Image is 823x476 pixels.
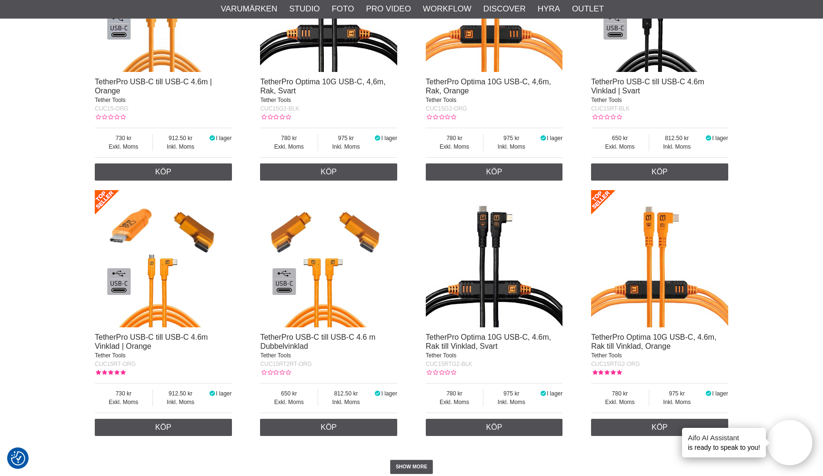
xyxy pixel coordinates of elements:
a: Köp [95,419,232,436]
span: Inkl. Moms [153,398,209,406]
span: 650 [591,134,649,142]
a: TetherPro Optima 10G USB-C, 4,6m, Rak, Svart [260,78,385,95]
span: Exkl. Moms [260,398,318,406]
span: Exkl. Moms [95,142,152,151]
a: TetherPro USB-C till USB-C 4.6m Vinklad | Svart [591,78,704,95]
a: Köp [591,419,728,436]
span: Inkl. Moms [483,398,539,406]
a: TetherPro Optima 10G USB-C, 4.6m, Rak till Vinklad, Svart [426,333,551,350]
span: I lager [547,390,562,397]
div: Kundbetyg: 0 [426,113,456,122]
span: 975 [483,134,539,142]
div: Kundbetyg: 5.00 [95,368,125,377]
i: I lager [539,390,547,397]
span: 975 [318,134,374,142]
span: I lager [381,390,397,397]
span: Inkl. Moms [153,142,209,151]
span: CUC15RTG2-BLK [426,361,472,367]
span: I lager [712,390,728,397]
span: Exkl. Moms [426,398,483,406]
span: 730 [95,134,152,142]
img: Revisit consent button [11,451,25,466]
i: I lager [208,390,216,397]
a: SHOW MORE [390,460,433,474]
a: Hyra [538,3,560,15]
i: I lager [539,135,547,142]
span: 912.50 [153,389,209,398]
a: Outlet [572,3,604,15]
span: CUC15RTG2-ORG [591,361,640,367]
i: I lager [374,390,381,397]
span: 780 [591,389,649,398]
span: Tether Tools [95,352,125,359]
img: TetherPro Optima 10G USB-C, 4.6m, Rak till Vinklad, Svart [426,190,563,327]
span: Tether Tools [426,97,456,103]
a: TetherPro USB-C till USB-C 4.6 m Dubbelvinklad [260,333,375,350]
span: I lager [712,135,728,142]
span: 780 [426,134,483,142]
a: Pro Video [366,3,411,15]
a: Köp [260,419,397,436]
span: CUC15RT2RT-ORG [260,361,311,367]
span: I lager [216,135,231,142]
span: Inkl. Moms [318,142,374,151]
a: Foto [331,3,354,15]
i: I lager [705,390,713,397]
span: Tether Tools [426,352,456,359]
span: 975 [649,389,705,398]
span: Exkl. Moms [95,398,152,406]
span: I lager [216,390,231,397]
div: Kundbetyg: 0 [426,368,456,377]
span: Tether Tools [591,97,622,103]
a: Köp [260,163,397,181]
span: Tether Tools [260,97,291,103]
span: 812.50 [649,134,705,142]
span: Inkl. Moms [318,398,374,406]
span: CUC15-ORG [95,105,129,112]
span: 812.50 [318,389,374,398]
span: Exkl. Moms [591,398,649,406]
a: TetherPro Optima 10G USB-C, 4.6m, Rak till Vinklad, Orange [591,333,716,350]
span: Inkl. Moms [649,142,705,151]
span: CUC15RT-ORG [95,361,136,367]
a: Köp [591,163,728,181]
span: 975 [483,389,539,398]
div: Kundbetyg: 0 [591,113,622,122]
span: 780 [260,134,318,142]
div: Kundbetyg: 0 [260,368,291,377]
span: I lager [381,135,397,142]
span: CUC15RT-BLK [591,105,630,112]
a: Köp [426,419,563,436]
img: TetherPro Optima 10G USB-C, 4.6m, Rak till Vinklad, Orange [591,190,728,327]
a: TetherPro USB-C till USB-C 4.6m | Orange [95,78,212,95]
div: Kundbetyg: 5.00 [591,368,622,377]
span: 730 [95,389,152,398]
a: TetherPro USB-C till USB-C 4.6m Vinklad | Orange [95,333,208,350]
span: 912.50 [153,134,209,142]
a: Köp [426,163,563,181]
a: Köp [95,163,232,181]
span: Exkl. Moms [426,142,483,151]
i: I lager [208,135,216,142]
h4: Aifo AI Assistant [688,433,760,443]
span: I lager [547,135,562,142]
button: Samtyckesinställningar [11,450,25,467]
span: Inkl. Moms [483,142,539,151]
i: I lager [705,135,713,142]
span: Inkl. Moms [649,398,705,406]
span: Tether Tools [95,97,125,103]
span: 650 [260,389,318,398]
a: Workflow [423,3,472,15]
img: TetherPro USB-C till USB-C 4.6m Vinklad | Orange [95,190,232,327]
a: Discover [483,3,526,15]
div: Kundbetyg: 0 [260,113,291,122]
div: is ready to speak to you! [682,428,766,457]
span: CUC15G2-BLK [260,105,299,112]
img: TetherPro USB-C till USB-C 4.6 m Dubbelvinklad [260,190,397,327]
a: TetherPro Optima 10G USB-C, 4,6m, Rak, Orange [426,78,551,95]
i: I lager [374,135,381,142]
span: Tether Tools [591,352,622,359]
div: Kundbetyg: 0 [95,113,125,122]
span: Exkl. Moms [591,142,649,151]
span: CUC15G2-ORG [426,105,467,112]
